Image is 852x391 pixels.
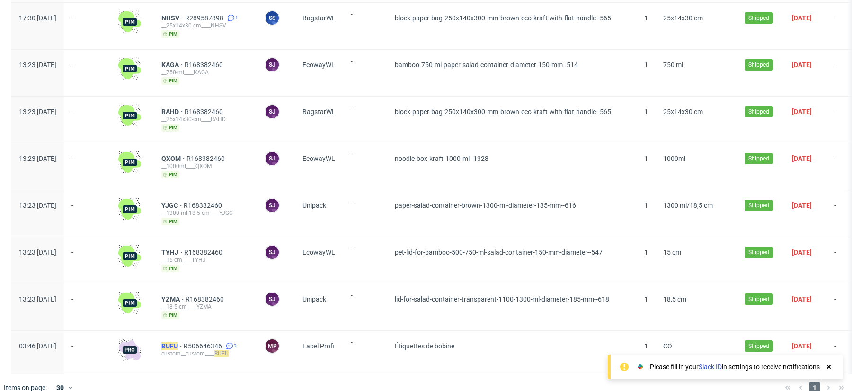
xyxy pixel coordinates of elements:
[644,155,648,162] span: 1
[792,202,812,209] span: [DATE]
[118,104,141,127] img: wHgJFi1I6lmhQAAAABJRU5ErkJggg==
[161,342,178,350] mark: BUFU
[184,342,224,350] a: R506646346
[185,61,225,69] a: R168382460
[19,155,56,162] span: 13:23 [DATE]
[118,57,141,80] img: wHgJFi1I6lmhQAAAABJRU5ErkJggg==
[792,249,812,256] span: [DATE]
[663,155,685,162] span: 1000ml
[161,311,179,319] span: pim
[161,265,179,272] span: pim
[19,202,56,209] span: 13:23 [DATE]
[748,295,769,303] span: Shipped
[161,303,249,311] div: __18-5-cm____YZMA
[699,363,722,371] a: Slack ID
[161,14,185,22] a: NHSV
[266,199,279,212] figcaption: SJ
[71,155,103,178] span: -
[748,342,769,350] span: Shipped
[118,292,141,314] img: wHgJFi1I6lmhQAAAABJRU5ErkJggg==
[302,61,335,69] span: EcowayWL
[234,342,237,350] span: 3
[19,249,56,256] span: 13:23 [DATE]
[792,61,812,69] span: [DATE]
[161,61,185,69] a: KAGA
[19,108,56,116] span: 13:23 [DATE]
[792,14,812,22] span: [DATE]
[663,249,681,256] span: 15 cm
[224,342,237,350] a: 3
[235,14,238,22] span: 1
[161,171,179,178] span: pim
[302,202,326,209] span: Unipack
[302,249,335,256] span: EcowayWL
[118,198,141,221] img: wHgJFi1I6lmhQAAAABJRU5ErkJggg==
[161,124,179,132] span: pim
[19,295,56,303] span: 13:23 [DATE]
[71,14,103,38] span: -
[644,295,648,303] span: 1
[161,116,249,123] div: __25x14x30-cm____RAHD
[71,202,103,225] span: -
[351,104,380,132] span: -
[184,249,224,256] a: R168382460
[351,57,380,85] span: -
[185,14,225,22] a: R289587898
[663,14,703,22] span: 25x14x30 cm
[161,295,186,303] a: YZMA
[161,218,179,225] span: pim
[118,338,141,361] img: pro-icon.017ec5509f39f3e742e3.png
[186,295,226,303] a: R168382460
[302,155,335,162] span: EcowayWL
[118,151,141,174] img: wHgJFi1I6lmhQAAAABJRU5ErkJggg==
[395,61,578,69] span: bamboo-750-ml-paper-salad-container-diameter-150-mm--514
[184,202,224,209] a: R168382460
[351,245,380,272] span: -
[792,295,812,303] span: [DATE]
[395,249,603,256] span: pet-lid-for-bamboo-500-750-ml-salad-container-150-mm-diameter--547
[302,108,336,116] span: BagstarWL
[395,202,576,209] span: paper-salad-container-brown-1300-ml-diameter-185-mm--616
[748,154,769,163] span: Shipped
[161,209,249,217] div: __1300-ml-18-5-cm____YJGC
[302,14,336,22] span: BagstarWL
[19,61,56,69] span: 13:23 [DATE]
[792,342,812,350] span: [DATE]
[266,339,279,353] figcaption: MP
[71,61,103,85] span: -
[161,108,185,116] a: RAHD
[351,10,380,38] span: -
[663,108,703,116] span: 25x14x30 cm
[161,350,249,357] div: custom__custom____
[161,249,184,256] a: TYHJ
[644,249,648,256] span: 1
[663,202,713,209] span: 1300 ml/18,5 cm
[663,61,683,69] span: 750 ml
[395,155,488,162] span: noodle-box-kraft-1000-ml--1328
[266,11,279,25] figcaption: SS
[266,293,279,306] figcaption: SJ
[161,77,179,85] span: pim
[644,342,648,350] span: 1
[225,14,238,22] a: 1
[161,22,249,29] div: __25x14x30-cm____NHSV
[161,202,184,209] a: YJGC
[266,105,279,118] figcaption: SJ
[748,61,769,69] span: Shipped
[161,162,249,170] div: __1000ml____QXOM
[644,202,648,209] span: 1
[186,155,227,162] a: R168382460
[748,248,769,257] span: Shipped
[748,107,769,116] span: Shipped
